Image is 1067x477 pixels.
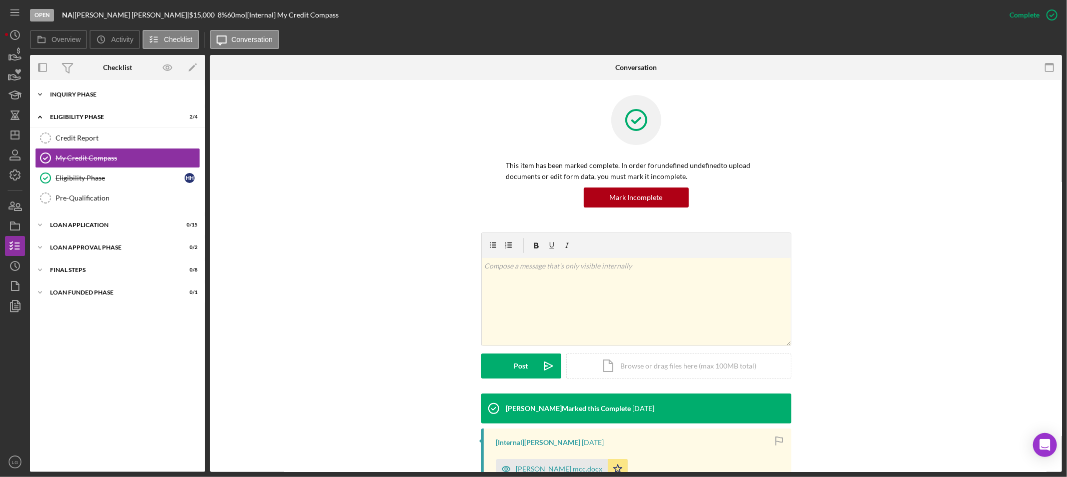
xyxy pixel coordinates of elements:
[180,222,198,228] div: 0 / 15
[5,452,25,472] button: LG
[50,91,193,97] div: Inquiry Phase
[506,160,766,182] p: This item has been marked complete. In order for undefined undefined to upload documents or edit ...
[50,114,173,120] div: Eligibility Phase
[111,35,133,43] label: Activity
[245,11,339,19] div: | [Internal] My Credit Compass
[227,11,245,19] div: 60 mo
[50,222,173,228] div: Loan Application
[164,35,193,43] label: Checklist
[62,10,73,19] b: NA
[1009,5,1039,25] div: Complete
[35,168,200,188] a: Eligibility PhaseHH
[12,459,19,465] text: LG
[633,404,655,412] time: 2025-09-03 21:55
[496,438,581,446] div: [Internal] [PERSON_NAME]
[514,353,528,378] div: Post
[189,10,215,19] span: $15,000
[506,404,631,412] div: [PERSON_NAME] Marked this Complete
[30,9,54,21] div: Open
[180,244,198,250] div: 0 / 2
[90,30,140,49] button: Activity
[1033,433,1057,457] div: Open Intercom Messenger
[516,465,603,473] div: [PERSON_NAME] mcc.docx
[615,63,657,71] div: Conversation
[52,35,81,43] label: Overview
[56,134,200,142] div: Credit Report
[50,289,173,295] div: Loan Funded Phase
[584,187,689,207] button: Mark Incomplete
[185,173,195,183] div: H H
[56,154,200,162] div: My Credit Compass
[999,5,1062,25] button: Complete
[143,30,199,49] button: Checklist
[56,174,185,182] div: Eligibility Phase
[180,114,198,120] div: 2 / 4
[75,11,189,19] div: [PERSON_NAME] [PERSON_NAME] |
[232,35,273,43] label: Conversation
[582,438,604,446] time: 2025-09-03 21:48
[30,30,87,49] button: Overview
[50,244,173,250] div: Loan Approval Phase
[103,63,132,71] div: Checklist
[35,128,200,148] a: Credit Report
[35,188,200,208] a: Pre-Qualification
[35,148,200,168] a: My Credit Compass
[180,289,198,295] div: 0 / 1
[180,267,198,273] div: 0 / 8
[210,30,280,49] button: Conversation
[62,11,75,19] div: |
[610,187,663,207] div: Mark Incomplete
[218,11,227,19] div: 8 %
[481,353,561,378] button: Post
[56,194,200,202] div: Pre-Qualification
[50,267,173,273] div: FINAL STEPS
